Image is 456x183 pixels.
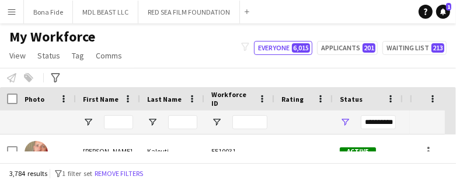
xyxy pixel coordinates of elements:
[9,28,95,46] span: My Workforce
[340,95,363,103] span: Status
[254,41,312,55] button: Everyone6,015
[62,169,92,178] span: 1 filter set
[340,147,376,156] span: Active
[25,95,44,103] span: Photo
[211,90,253,108] span: Workforce ID
[83,117,93,127] button: Open Filter Menu
[96,50,122,61] span: Comms
[340,117,350,127] button: Open Filter Menu
[92,167,145,180] button: Remove filters
[91,48,127,63] a: Comms
[138,1,240,23] button: RED SEA FILM FOUNDATION
[24,1,73,23] button: Bona Fide
[83,95,119,103] span: First Name
[363,43,375,53] span: 201
[72,50,84,61] span: Tag
[446,3,451,11] span: 1
[281,95,304,103] span: Rating
[9,50,26,61] span: View
[25,141,48,164] img: Abdallah Kalouti
[232,115,267,129] input: Workforce ID Filter Input
[48,71,62,85] app-action-btn: Advanced filters
[33,48,65,63] a: Status
[67,48,89,63] a: Tag
[76,135,140,167] div: [PERSON_NAME]
[168,115,197,129] input: Last Name Filter Input
[292,43,310,53] span: 6,015
[317,41,378,55] button: Applicants201
[382,41,447,55] button: Waiting list213
[204,135,274,167] div: EE10031
[73,1,138,23] button: MDL BEAST LLC
[431,43,444,53] span: 213
[104,115,133,129] input: First Name Filter Input
[37,50,60,61] span: Status
[211,117,222,127] button: Open Filter Menu
[147,95,182,103] span: Last Name
[5,48,30,63] a: View
[147,117,158,127] button: Open Filter Menu
[140,135,204,167] div: Kalouti
[436,5,450,19] a: 1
